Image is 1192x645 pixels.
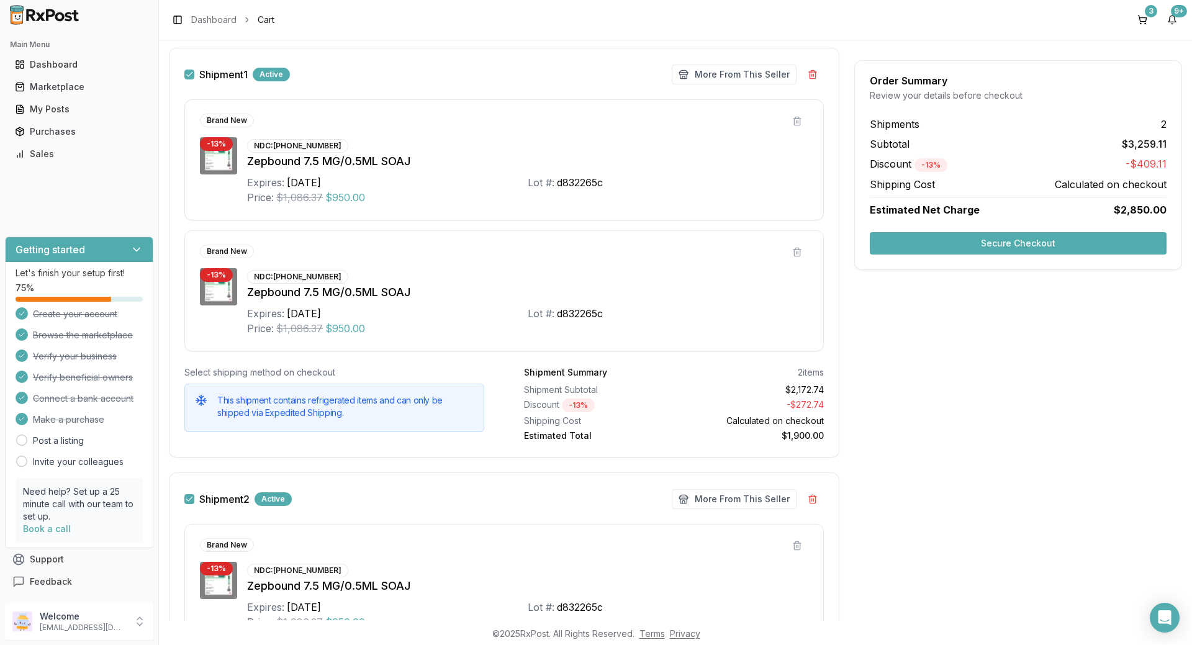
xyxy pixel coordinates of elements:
[5,77,153,97] button: Marketplace
[5,548,153,571] button: Support
[12,611,32,631] img: User avatar
[10,53,148,76] a: Dashboard
[10,98,148,120] a: My Posts
[16,282,34,294] span: 75 %
[670,628,700,639] a: Privacy
[528,600,554,615] div: Lot #:
[199,70,248,79] label: Shipment 1
[200,268,233,282] div: - 13 %
[247,615,274,629] div: Price:
[23,485,135,523] p: Need help? Set up a 25 minute call with our team to set up.
[15,125,143,138] div: Purchases
[191,14,237,26] a: Dashboard
[247,175,284,190] div: Expires:
[1126,156,1167,172] span: -$409.11
[200,245,254,258] div: Brand New
[10,143,148,165] a: Sales
[199,494,250,504] label: Shipment 2
[1122,137,1167,151] span: $3,259.11
[276,190,323,205] span: $1,086.37
[253,68,290,81] div: Active
[870,117,919,132] span: Shipments
[524,415,669,427] div: Shipping Cost
[679,430,824,442] div: $1,900.00
[33,371,133,384] span: Verify beneficial owners
[23,523,71,534] a: Book a call
[325,190,365,205] span: $950.00
[679,384,824,396] div: $2,172.74
[325,321,365,336] span: $950.00
[247,190,274,205] div: Price:
[5,122,153,142] button: Purchases
[1161,117,1167,132] span: 2
[524,430,669,442] div: Estimated Total
[200,562,237,599] img: Zepbound 7.5 MG/0.5ML SOAJ
[33,392,133,405] span: Connect a bank account
[247,270,348,284] div: NDC: [PHONE_NUMBER]
[5,571,153,593] button: Feedback
[798,366,824,379] div: 2 items
[870,204,980,216] span: Estimated Net Charge
[10,76,148,98] a: Marketplace
[1150,603,1180,633] div: Open Intercom Messenger
[10,40,148,50] h2: Main Menu
[672,489,797,509] button: More From This Seller
[33,329,133,341] span: Browse the marketplace
[5,99,153,119] button: My Posts
[258,14,274,26] span: Cart
[15,148,143,160] div: Sales
[30,575,72,588] span: Feedback
[184,366,484,379] div: Select shipping method on checkout
[562,399,595,412] div: - 13 %
[200,137,233,151] div: - 13 %
[557,306,603,321] div: d832265c
[40,610,126,623] p: Welcome
[247,306,284,321] div: Expires:
[247,321,274,336] div: Price:
[200,137,237,174] img: Zepbound 7.5 MG/0.5ML SOAJ
[200,114,254,127] div: Brand New
[287,175,321,190] div: [DATE]
[1055,177,1167,192] span: Calculated on checkout
[255,492,292,506] div: Active
[33,435,84,447] a: Post a listing
[870,89,1167,102] div: Review your details before checkout
[870,137,910,151] span: Subtotal
[1162,10,1182,30] button: 9+
[10,120,148,143] a: Purchases
[33,350,117,363] span: Verify your business
[679,415,824,427] div: Calculated on checkout
[557,600,603,615] div: d832265c
[528,175,554,190] div: Lot #:
[200,268,237,305] img: Zepbound 7.5 MG/0.5ML SOAJ
[40,623,126,633] p: [EMAIL_ADDRESS][DOMAIN_NAME]
[1114,202,1167,217] span: $2,850.00
[247,577,808,595] div: Zepbound 7.5 MG/0.5ML SOAJ
[870,76,1167,86] div: Order Summary
[247,284,808,301] div: Zepbound 7.5 MG/0.5ML SOAJ
[15,103,143,115] div: My Posts
[1171,5,1187,17] div: 9+
[276,615,323,629] span: $1,086.37
[557,175,603,190] div: d832265c
[1132,10,1152,30] button: 3
[276,321,323,336] span: $1,086.37
[247,564,348,577] div: NDC: [PHONE_NUMBER]
[5,5,84,25] img: RxPost Logo
[5,55,153,74] button: Dashboard
[287,306,321,321] div: [DATE]
[247,139,348,153] div: NDC: [PHONE_NUMBER]
[200,562,233,575] div: - 13 %
[1145,5,1157,17] div: 3
[524,384,669,396] div: Shipment Subtotal
[217,394,474,419] h5: This shipment contains refrigerated items and can only be shipped via Expedited Shipping.
[33,308,117,320] span: Create your account
[325,615,365,629] span: $950.00
[247,153,808,170] div: Zepbound 7.5 MG/0.5ML SOAJ
[672,65,797,84] button: More From This Seller
[247,600,284,615] div: Expires:
[870,177,935,192] span: Shipping Cost
[914,158,947,172] div: - 13 %
[33,456,124,468] a: Invite your colleagues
